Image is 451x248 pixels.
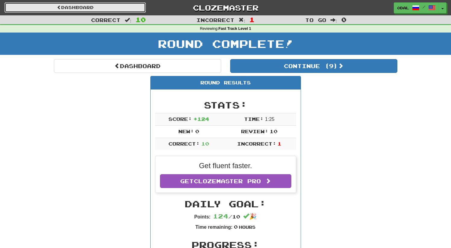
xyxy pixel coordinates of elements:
[213,212,228,220] span: 124
[270,128,277,134] span: 10
[249,16,255,23] span: 1
[195,128,199,134] span: 0
[125,17,131,23] span: :
[239,224,255,230] small: Hours
[155,2,296,13] a: Clozemaster
[277,141,281,146] span: 1
[160,161,291,171] p: Get fluent faster.
[244,116,264,122] span: Time:
[265,117,274,122] span: 1 : 25
[178,128,194,134] span: New:
[194,214,211,219] strong: Points:
[168,116,192,122] span: Score:
[239,17,245,23] span: :
[194,178,261,184] span: Clozemaster Pro
[196,17,234,23] span: Incorrect
[2,38,449,50] h1: Round Complete!
[218,27,251,31] strong: Fast Track Level 1
[213,214,240,219] span: / 10
[397,5,409,11] span: 0dal
[5,2,146,13] a: Dashboard
[193,116,209,122] span: + 124
[196,224,233,230] strong: Time remaining:
[234,224,238,230] span: 0
[330,17,337,23] span: :
[422,5,425,9] span: /
[305,17,326,23] span: To go
[230,59,397,73] button: Continue (9)
[54,59,221,73] a: Dashboard
[155,199,296,209] h2: Daily Goal:
[168,141,200,146] span: Correct:
[394,2,439,13] a: 0dal /
[151,76,301,89] div: Round Results
[136,16,146,23] span: 10
[243,213,257,220] span: 🎉
[241,128,268,134] span: Review:
[341,16,346,23] span: 0
[91,17,121,23] span: Correct
[201,141,209,146] span: 10
[237,141,276,146] span: Incorrect:
[160,174,291,188] a: GetClozemaster Pro
[155,100,296,110] h2: Stats:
